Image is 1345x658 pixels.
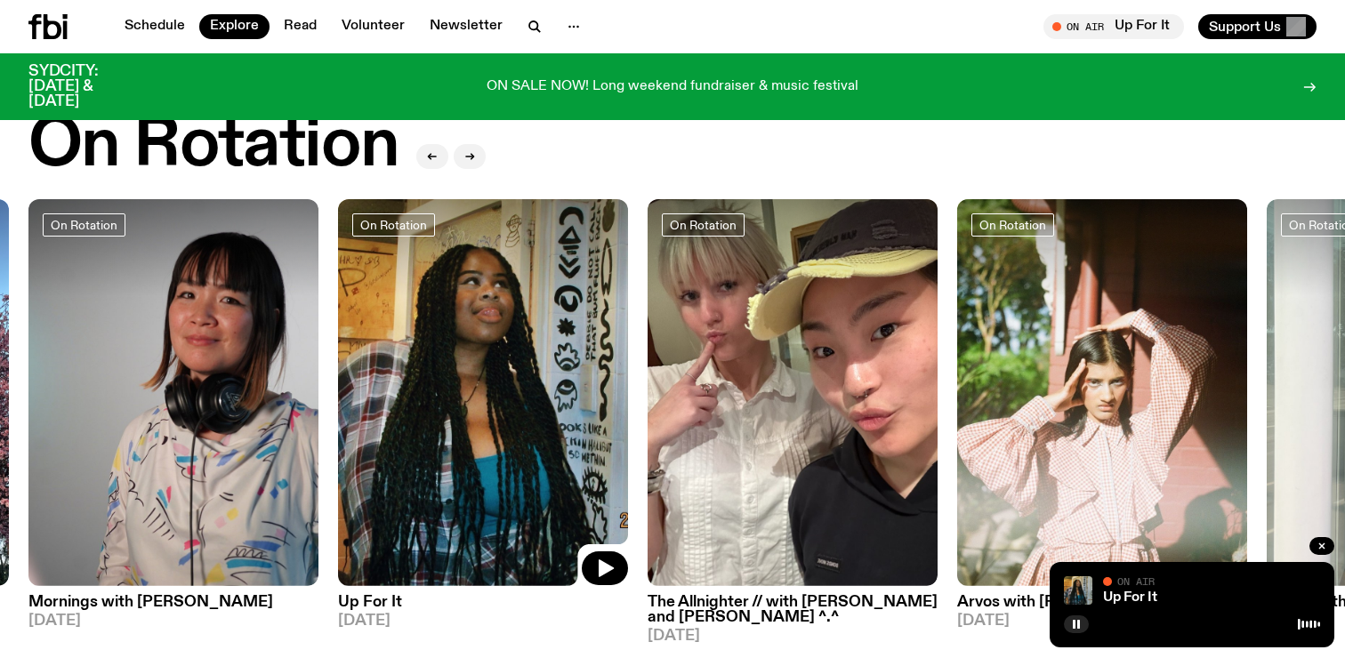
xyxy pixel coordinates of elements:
[51,218,117,231] span: On Rotation
[338,595,628,610] h3: Up For It
[662,213,745,237] a: On Rotation
[360,218,427,231] span: On Rotation
[648,586,938,644] a: The Allnighter // with [PERSON_NAME] and [PERSON_NAME] ^.^[DATE]
[28,595,318,610] h3: Mornings with [PERSON_NAME]
[419,14,513,39] a: Newsletter
[28,586,318,629] a: Mornings with [PERSON_NAME][DATE]
[1064,576,1092,605] img: Ify - a Brown Skin girl with black braided twists, looking up to the side with her tongue stickin...
[338,614,628,629] span: [DATE]
[648,199,938,586] img: Two girls take a selfie. Girl on the right wears a baseball cap and wearing a black hoodie. Girl ...
[28,64,142,109] h3: SYDCITY: [DATE] & [DATE]
[199,14,270,39] a: Explore
[43,213,125,237] a: On Rotation
[670,218,737,231] span: On Rotation
[957,586,1247,629] a: Arvos with [PERSON_NAME][DATE]
[352,213,435,237] a: On Rotation
[648,629,938,644] span: [DATE]
[114,14,196,39] a: Schedule
[338,586,628,629] a: Up For It[DATE]
[487,79,858,95] p: ON SALE NOW! Long weekend fundraiser & music festival
[273,14,327,39] a: Read
[979,218,1046,231] span: On Rotation
[28,199,318,586] img: Kana Frazer is smiling at the camera with her head tilted slightly to her left. She wears big bla...
[1117,575,1155,587] span: On Air
[28,614,318,629] span: [DATE]
[331,14,415,39] a: Volunteer
[957,595,1247,610] h3: Arvos with [PERSON_NAME]
[971,213,1054,237] a: On Rotation
[1043,14,1184,39] button: On AirUp For It
[648,595,938,625] h3: The Allnighter // with [PERSON_NAME] and [PERSON_NAME] ^.^
[1198,14,1317,39] button: Support Us
[338,199,628,586] img: Ify - a Brown Skin girl with black braided twists, looking up to the side with her tongue stickin...
[957,614,1247,629] span: [DATE]
[28,112,399,180] h2: On Rotation
[1103,590,1157,605] a: Up For It
[957,199,1247,586] img: Maleeka stands outside on a balcony. She is looking at the camera with a serious expression, and ...
[1209,19,1281,35] span: Support Us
